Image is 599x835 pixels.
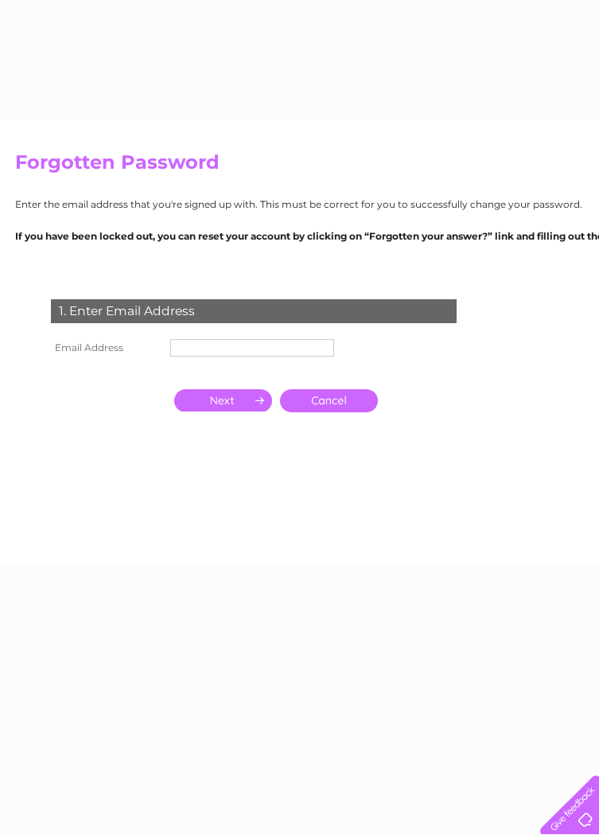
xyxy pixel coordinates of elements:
div: 1. Enter Email Address [51,299,457,323]
th: Email Address [47,335,166,361]
a: Cancel [280,389,378,412]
